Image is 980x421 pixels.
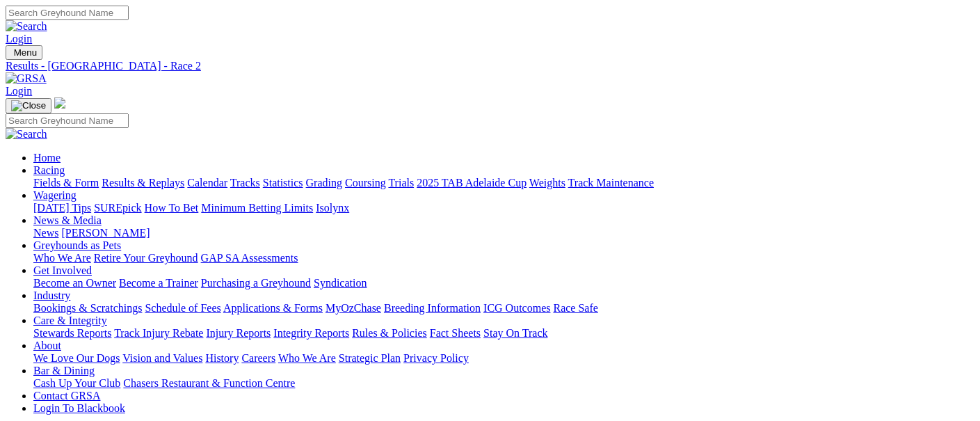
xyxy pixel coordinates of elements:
[273,327,349,339] a: Integrity Reports
[33,202,91,214] a: [DATE] Tips
[6,33,32,45] a: Login
[278,352,336,364] a: Who We Are
[33,152,61,164] a: Home
[339,352,401,364] a: Strategic Plan
[33,264,92,276] a: Get Involved
[6,98,51,113] button: Toggle navigation
[568,177,654,189] a: Track Maintenance
[11,100,46,111] img: Close
[33,277,116,289] a: Become an Owner
[417,177,527,189] a: 2025 TAB Adelaide Cup
[483,302,550,314] a: ICG Outcomes
[33,390,100,402] a: Contact GRSA
[33,377,120,389] a: Cash Up Your Club
[33,402,125,414] a: Login To Blackbook
[33,302,974,315] div: Industry
[114,327,203,339] a: Track Injury Rebate
[33,289,70,301] a: Industry
[94,252,198,264] a: Retire Your Greyhound
[33,277,974,289] div: Get Involved
[306,177,342,189] a: Grading
[6,60,974,72] a: Results - [GEOGRAPHIC_DATA] - Race 2
[102,177,184,189] a: Results & Replays
[201,202,313,214] a: Minimum Betting Limits
[14,47,37,58] span: Menu
[201,277,311,289] a: Purchasing a Greyhound
[187,177,227,189] a: Calendar
[6,72,47,85] img: GRSA
[33,302,142,314] a: Bookings & Scratchings
[529,177,565,189] a: Weights
[94,202,141,214] a: SUREpick
[33,327,974,340] div: Care & Integrity
[6,20,47,33] img: Search
[119,277,198,289] a: Become a Trainer
[384,302,481,314] a: Breeding Information
[33,252,974,264] div: Greyhounds as Pets
[33,352,974,365] div: About
[33,227,58,239] a: News
[6,45,42,60] button: Toggle navigation
[54,97,65,109] img: logo-grsa-white.png
[230,177,260,189] a: Tracks
[206,327,271,339] a: Injury Reports
[33,164,65,176] a: Racing
[483,327,547,339] a: Stay On Track
[122,352,202,364] a: Vision and Values
[145,202,199,214] a: How To Bet
[6,113,129,128] input: Search
[430,327,481,339] a: Fact Sheets
[123,377,295,389] a: Chasers Restaurant & Function Centre
[33,202,974,214] div: Wagering
[33,315,107,326] a: Care & Integrity
[33,377,974,390] div: Bar & Dining
[223,302,323,314] a: Applications & Forms
[33,365,95,376] a: Bar & Dining
[263,177,303,189] a: Statistics
[33,177,99,189] a: Fields & Form
[33,227,974,239] div: News & Media
[553,302,597,314] a: Race Safe
[6,85,32,97] a: Login
[33,327,111,339] a: Stewards Reports
[316,202,349,214] a: Isolynx
[241,352,275,364] a: Careers
[33,352,120,364] a: We Love Our Dogs
[6,128,47,141] img: Search
[326,302,381,314] a: MyOzChase
[145,302,220,314] a: Schedule of Fees
[33,252,91,264] a: Who We Are
[33,214,102,226] a: News & Media
[205,352,239,364] a: History
[314,277,367,289] a: Syndication
[352,327,427,339] a: Rules & Policies
[61,227,150,239] a: [PERSON_NAME]
[403,352,469,364] a: Privacy Policy
[33,340,61,351] a: About
[6,6,129,20] input: Search
[345,177,386,189] a: Coursing
[33,177,974,189] div: Racing
[33,189,77,201] a: Wagering
[33,239,121,251] a: Greyhounds as Pets
[388,177,414,189] a: Trials
[201,252,298,264] a: GAP SA Assessments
